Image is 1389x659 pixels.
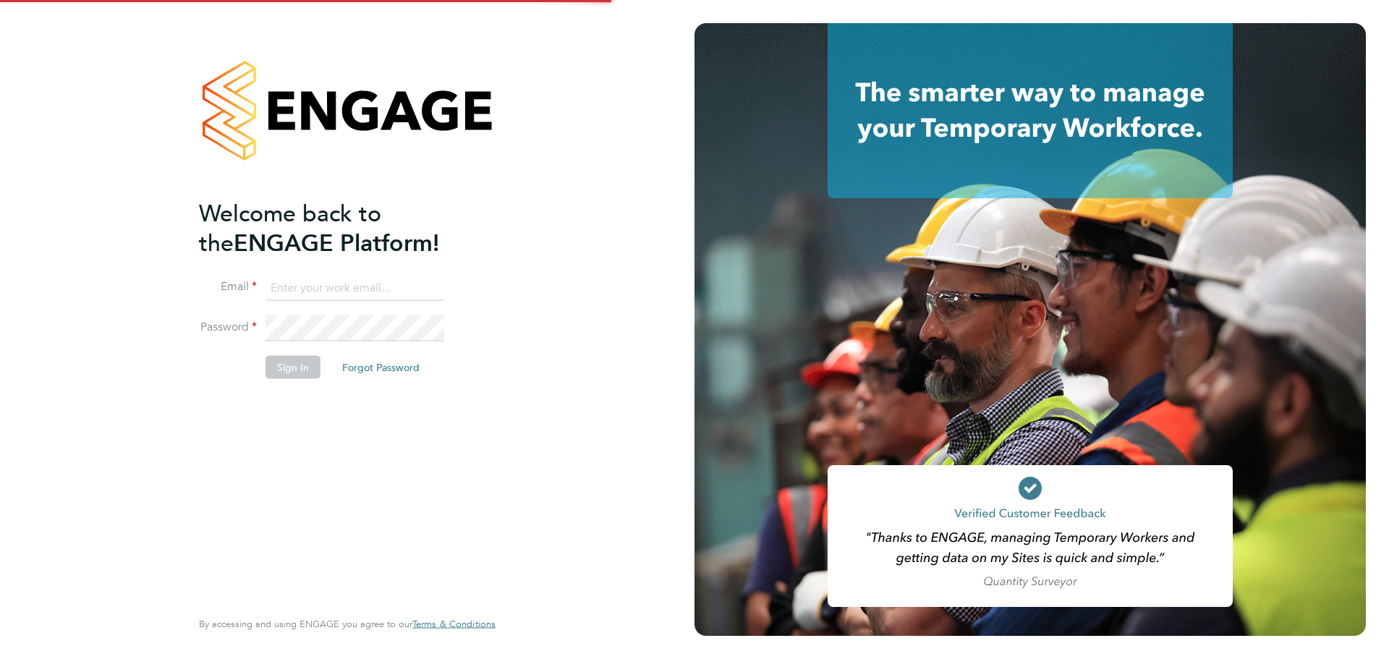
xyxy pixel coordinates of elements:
button: Sign In [266,356,320,379]
span: Welcome back to the [199,199,381,257]
a: Terms & Conditions [412,618,496,630]
button: Forgot Password [331,356,431,379]
input: Enter your work email... [266,275,444,301]
span: By accessing and using ENGAGE you agree to our [199,618,496,630]
label: Password [199,320,257,335]
label: Email [199,279,257,294]
h2: ENGAGE Platform! [199,198,481,258]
